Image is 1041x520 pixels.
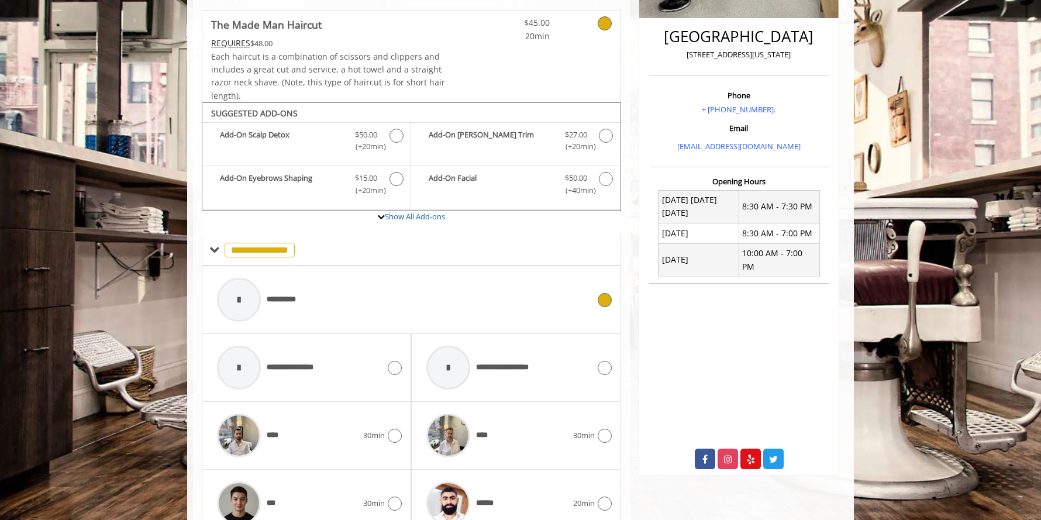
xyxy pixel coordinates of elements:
div: The Made Man Haircut Add-onS [202,102,621,211]
label: Add-On Facial [417,172,614,199]
span: 30min [573,429,595,442]
a: [EMAIL_ADDRESS][DOMAIN_NAME] [677,141,801,151]
h3: Phone [652,91,826,99]
span: (+20min ) [559,140,593,153]
span: $27.00 [565,129,587,141]
b: Add-On [PERSON_NAME] Trim [429,129,553,153]
span: 30min [363,497,385,509]
span: (+40min ) [559,184,593,197]
b: Add-On Eyebrows Shaping [220,172,343,197]
span: $50.00 [565,172,587,184]
span: (+20min ) [349,140,384,153]
td: 8:30 AM - 7:30 PM [739,190,819,223]
label: Add-On Scalp Detox [208,129,405,156]
span: Each haircut is a combination of scissors and clippers and includes a great cut and service, a ho... [211,51,445,101]
label: Add-On Beard Trim [417,129,614,156]
b: The Made Man Haircut [211,16,322,33]
td: [DATE] [659,243,739,277]
b: SUGGESTED ADD-ONS [211,108,298,119]
span: This service needs some Advance to be paid before we block your appointment [211,37,250,49]
td: 8:30 AM - 7:00 PM [739,223,819,243]
p: [STREET_ADDRESS][US_STATE] [652,49,826,61]
td: [DATE] [659,223,739,243]
td: [DATE] [DATE] [DATE] [659,190,739,223]
b: Add-On Scalp Detox [220,129,343,153]
span: 30min [363,429,385,442]
span: 20min [573,497,595,509]
span: 20min [481,30,550,43]
h2: [GEOGRAPHIC_DATA] [652,28,826,45]
td: 10:00 AM - 7:00 PM [739,243,819,277]
h3: Opening Hours [649,177,829,185]
span: $50.00 [355,129,377,141]
a: Show All Add-ons [385,211,445,222]
span: $45.00 [481,16,550,29]
a: + [PHONE_NUMBER]. [702,104,775,115]
span: (+20min ) [349,184,384,197]
h3: Email [652,124,826,132]
span: $15.00 [355,172,377,184]
div: $48.00 [211,37,446,50]
b: Add-On Facial [429,172,553,197]
label: Add-On Eyebrows Shaping [208,172,405,199]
